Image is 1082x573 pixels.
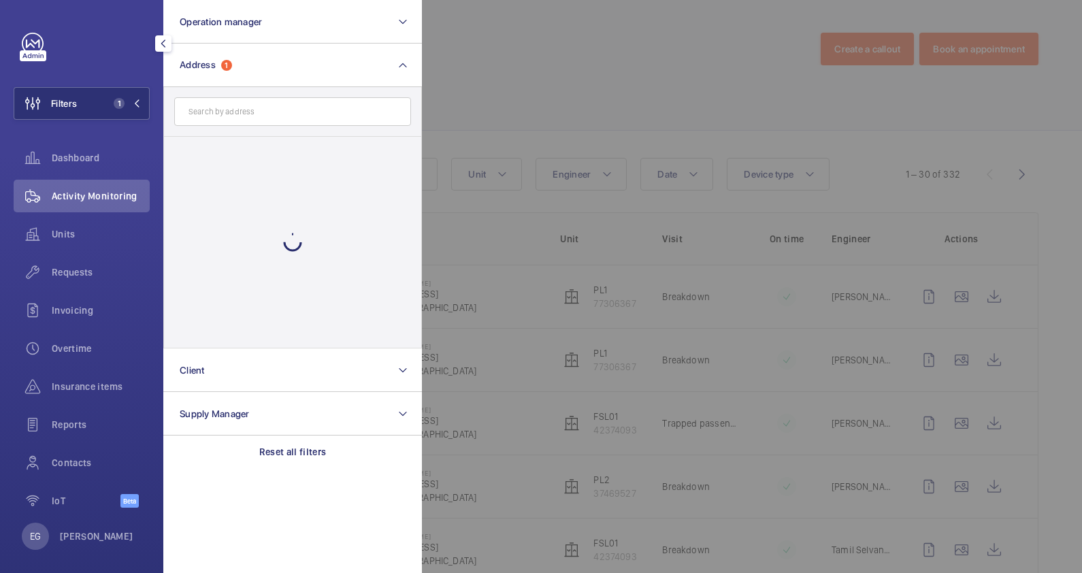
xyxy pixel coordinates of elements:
[52,265,150,279] span: Requests
[52,227,150,241] span: Units
[30,529,41,543] p: EG
[52,380,150,393] span: Insurance items
[51,97,77,110] span: Filters
[52,189,150,203] span: Activity Monitoring
[52,418,150,431] span: Reports
[114,98,125,109] span: 1
[52,456,150,470] span: Contacts
[14,87,150,120] button: Filters1
[52,151,150,165] span: Dashboard
[60,529,133,543] p: [PERSON_NAME]
[52,494,120,508] span: IoT
[52,304,150,317] span: Invoicing
[52,342,150,355] span: Overtime
[120,494,139,508] span: Beta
